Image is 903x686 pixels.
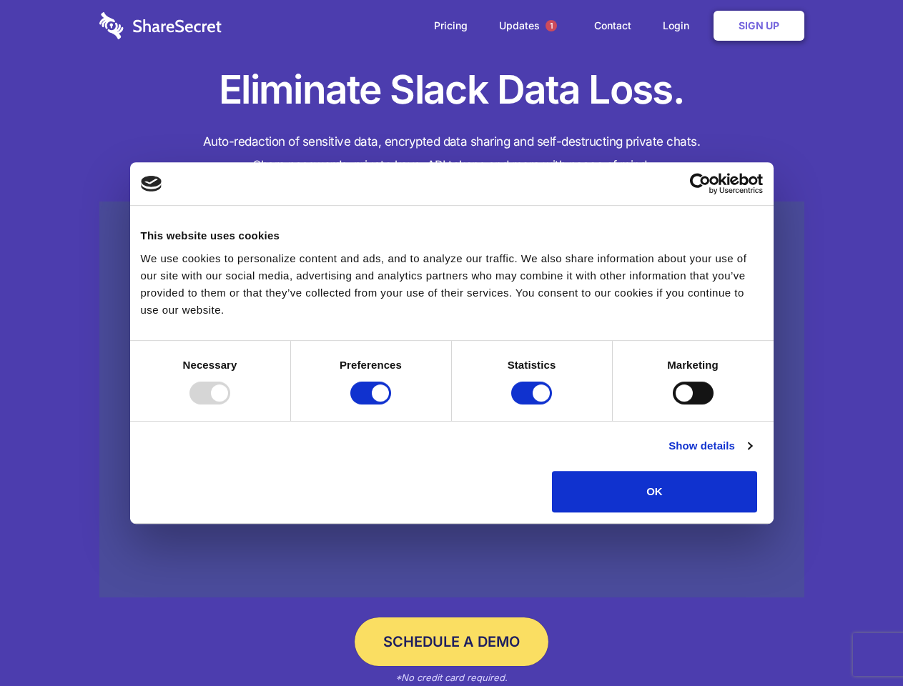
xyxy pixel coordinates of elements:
a: Login [648,4,711,48]
h4: Auto-redaction of sensitive data, encrypted data sharing and self-destructing private chats. Shar... [99,130,804,177]
img: logo [141,176,162,192]
h1: Eliminate Slack Data Loss. [99,64,804,116]
div: This website uses cookies [141,227,763,244]
img: logo-wordmark-white-trans-d4663122ce5f474addd5e946df7df03e33cb6a1c49d2221995e7729f52c070b2.svg [99,12,222,39]
span: 1 [546,20,557,31]
strong: Preferences [340,359,402,371]
a: Contact [580,4,646,48]
a: Sign Up [714,11,804,41]
strong: Statistics [508,359,556,371]
a: Usercentrics Cookiebot - opens in a new window [638,173,763,194]
button: OK [552,471,757,512]
strong: Marketing [667,359,719,371]
div: We use cookies to personalize content and ads, and to analyze our traffic. We also share informat... [141,250,763,319]
strong: Necessary [183,359,237,371]
a: Wistia video thumbnail [99,202,804,598]
em: *No credit card required. [395,672,508,683]
a: Schedule a Demo [355,617,548,666]
a: Show details [668,437,751,454]
a: Pricing [420,4,482,48]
